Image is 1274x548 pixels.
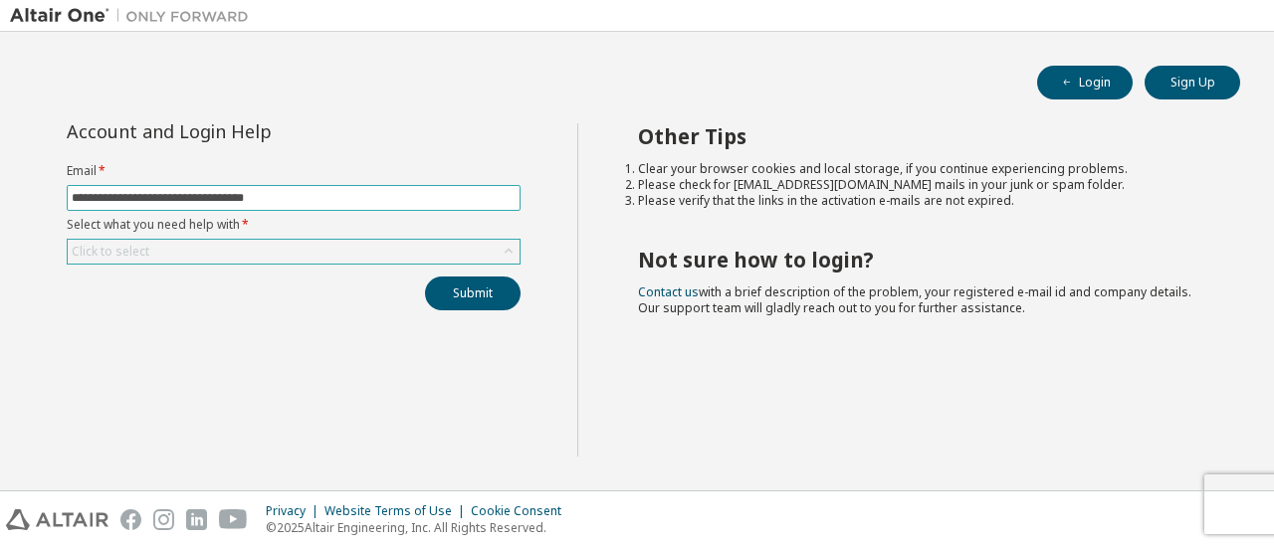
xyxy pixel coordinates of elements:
[68,240,520,264] div: Click to select
[6,509,108,530] img: altair_logo.svg
[638,193,1205,209] li: Please verify that the links in the activation e-mails are not expired.
[120,509,141,530] img: facebook.svg
[638,177,1205,193] li: Please check for [EMAIL_ADDRESS][DOMAIN_NAME] mails in your junk or spam folder.
[638,247,1205,273] h2: Not sure how to login?
[638,123,1205,149] h2: Other Tips
[638,283,1191,316] span: with a brief description of the problem, your registered e-mail id and company details. Our suppo...
[266,503,324,519] div: Privacy
[1037,66,1133,99] button: Login
[186,509,207,530] img: linkedin.svg
[219,509,248,530] img: youtube.svg
[324,503,471,519] div: Website Terms of Use
[1145,66,1240,99] button: Sign Up
[425,276,521,310] button: Submit
[638,283,699,300] a: Contact us
[72,244,149,260] div: Click to select
[153,509,174,530] img: instagram.svg
[67,163,521,179] label: Email
[471,503,573,519] div: Cookie Consent
[10,6,259,26] img: Altair One
[266,519,573,536] p: © 2025 Altair Engineering, Inc. All Rights Reserved.
[67,217,521,233] label: Select what you need help with
[67,123,430,139] div: Account and Login Help
[638,161,1205,177] li: Clear your browser cookies and local storage, if you continue experiencing problems.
